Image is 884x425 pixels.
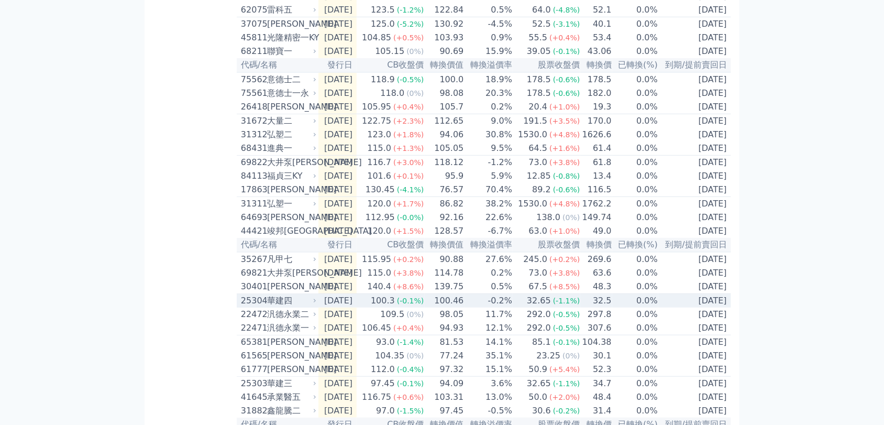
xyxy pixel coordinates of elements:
td: [DATE] [658,335,731,350]
td: [DATE] [318,72,357,86]
th: 股票收盤價 [513,238,580,252]
th: 轉換價值 [425,58,465,72]
td: -6.7% [465,224,513,238]
td: 0.0% [612,169,658,183]
td: [DATE] [658,321,731,335]
td: 0.2% [465,266,513,280]
th: 發行日 [318,58,357,72]
div: 122.75 [360,115,393,127]
span: (-0.5%) [553,310,580,319]
td: 0.0% [612,31,658,45]
span: (-0.5%) [397,75,424,84]
td: [DATE] [658,252,731,266]
td: [DATE] [658,294,731,308]
th: 到期/提前賣回日 [658,58,731,72]
td: 30.1 [580,349,612,363]
div: 弘塑二 [267,128,314,141]
td: 32.5 [580,294,612,308]
span: (+8.5%) [549,282,580,291]
td: 86.82 [425,197,465,211]
span: (-3.1%) [553,20,580,28]
div: 120.0 [365,198,393,210]
th: 代碼/名稱 [237,238,318,252]
td: 0.0% [612,17,658,31]
td: 9.5% [465,141,513,156]
div: 115.0 [365,142,393,155]
td: 43.06 [580,45,612,58]
td: 77.24 [425,349,465,363]
td: 118.12 [425,156,465,170]
span: (+1.6%) [549,144,580,152]
div: 292.0 [525,308,553,321]
div: 123.5 [369,4,397,16]
div: 汎德永業一 [267,322,314,334]
td: 27.6% [465,252,513,266]
div: [PERSON_NAME] [267,183,314,196]
th: 轉換價 [580,58,612,72]
div: 100.3 [369,295,397,307]
td: 13.4 [580,169,612,183]
td: 11.7% [465,308,513,321]
div: 191.5 [521,115,549,127]
td: [DATE] [318,266,357,280]
td: 61.4 [580,141,612,156]
td: 0.0% [612,294,658,308]
td: 0.0% [612,266,658,280]
div: 115.95 [360,253,393,266]
div: 178.5 [525,73,553,86]
td: 0.0% [612,321,658,335]
td: 94.06 [425,128,465,141]
td: [DATE] [658,169,731,183]
td: 5.9% [465,169,513,183]
td: 105.7 [425,100,465,114]
td: 0.0% [612,128,658,141]
td: [DATE] [318,156,357,170]
td: 0.0% [612,114,658,128]
td: [DATE] [318,114,357,128]
td: 40.1 [580,17,612,31]
td: 116.5 [580,183,612,197]
td: [DATE] [658,349,731,363]
td: [DATE] [658,100,731,114]
td: [DATE] [658,183,731,197]
div: 65381 [241,336,264,348]
td: 100.0 [425,72,465,86]
span: (-0.1%) [397,297,424,305]
div: 22472 [241,308,264,321]
td: 0.9% [465,31,513,45]
div: 64.0 [530,4,553,16]
th: 已轉換(%) [612,58,658,72]
div: 123.0 [365,128,393,141]
div: 35267 [241,253,264,266]
div: 130.45 [363,183,397,196]
td: 63.6 [580,266,612,280]
td: [DATE] [318,45,357,58]
td: [DATE] [658,72,731,86]
th: 轉換價值 [425,238,465,252]
span: (-0.6%) [553,186,580,194]
th: 股票收盤價 [513,58,580,72]
td: [DATE] [658,266,731,280]
div: 245.0 [521,253,549,266]
td: 98.05 [425,308,465,321]
div: [PERSON_NAME] [267,336,314,348]
td: 170.0 [580,114,612,128]
th: 發行日 [318,238,357,252]
div: 光隆精密一KY [267,31,314,44]
span: (+1.0%) [549,103,580,111]
td: 30.8% [465,128,513,141]
td: 76.57 [425,183,465,197]
td: 0.0% [612,86,658,100]
td: 182.0 [580,86,612,100]
td: 0.0% [612,252,658,266]
div: 意德士一永 [267,87,314,100]
span: (+3.5%) [549,117,580,125]
th: 已轉換(%) [612,238,658,252]
div: 125.0 [369,18,397,30]
div: 31312 [241,128,264,141]
div: 93.0 [374,336,397,348]
span: (-0.8%) [553,172,580,180]
td: [DATE] [658,156,731,170]
td: 1626.6 [580,128,612,141]
td: 297.8 [580,308,612,321]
